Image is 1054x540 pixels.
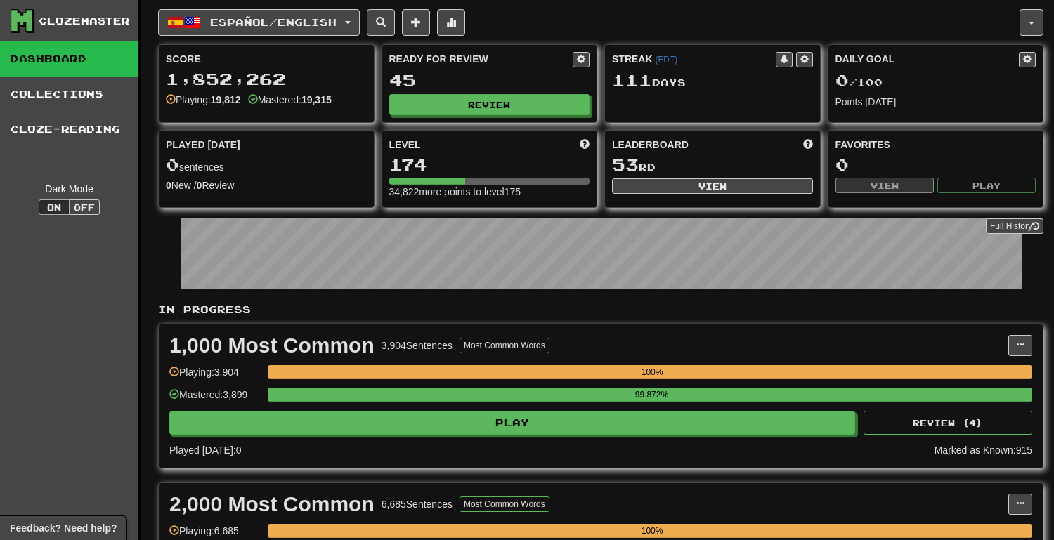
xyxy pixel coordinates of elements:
[169,494,375,515] div: 2,000 Most Common
[166,178,367,192] div: New / Review
[612,154,639,174] span: 53
[835,77,883,88] span: / 100
[272,388,1031,402] div: 99.872%
[166,70,367,88] div: 1,852,262
[986,218,1043,234] a: Full History
[402,9,430,36] button: Add sentence to collection
[835,52,1020,67] div: Daily Goal
[158,9,360,36] button: Español/English
[612,70,652,90] span: 111
[10,521,117,535] span: Open feedback widget
[210,16,337,28] span: Español / English
[382,338,453,353] div: 3,904 Sentences
[389,156,590,173] div: 174
[612,52,776,66] div: Streak
[166,156,367,174] div: sentences
[835,156,1036,173] div: 0
[166,52,367,66] div: Score
[166,93,241,107] div: Playing:
[655,55,677,65] a: (EDT)
[460,338,549,353] button: Most Common Words
[248,93,332,107] div: Mastered:
[835,138,1036,152] div: Favorites
[937,178,1036,193] button: Play
[166,138,240,152] span: Played [DATE]
[166,180,171,191] strong: 0
[197,180,202,191] strong: 0
[803,138,813,152] span: This week in points, UTC
[39,199,70,215] button: On
[612,72,813,90] div: Day s
[11,182,128,196] div: Dark Mode
[272,524,1032,538] div: 100%
[389,138,421,152] span: Level
[166,154,179,174] span: 0
[612,156,813,174] div: rd
[169,411,855,435] button: Play
[301,94,332,105] strong: 19,315
[835,178,934,193] button: View
[835,95,1036,109] div: Points [DATE]
[612,138,689,152] span: Leaderboard
[864,411,1032,435] button: Review (4)
[389,185,590,199] div: 34,822 more points to level 175
[39,14,130,28] div: Clozemaster
[437,9,465,36] button: More stats
[389,94,590,115] button: Review
[69,199,100,215] button: Off
[835,70,849,90] span: 0
[389,52,573,66] div: Ready for Review
[169,388,261,411] div: Mastered: 3,899
[169,335,375,356] div: 1,000 Most Common
[580,138,590,152] span: Score more points to level up
[169,444,241,456] span: Played [DATE]: 0
[367,9,395,36] button: Search sentences
[612,178,813,194] button: View
[389,72,590,89] div: 45
[211,94,241,105] strong: 19,812
[272,365,1032,379] div: 100%
[169,365,261,388] div: Playing: 3,904
[460,496,549,512] button: Most Common Words
[382,497,453,511] div: 6,685 Sentences
[935,443,1032,457] div: Marked as Known: 915
[158,303,1043,317] p: In Progress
